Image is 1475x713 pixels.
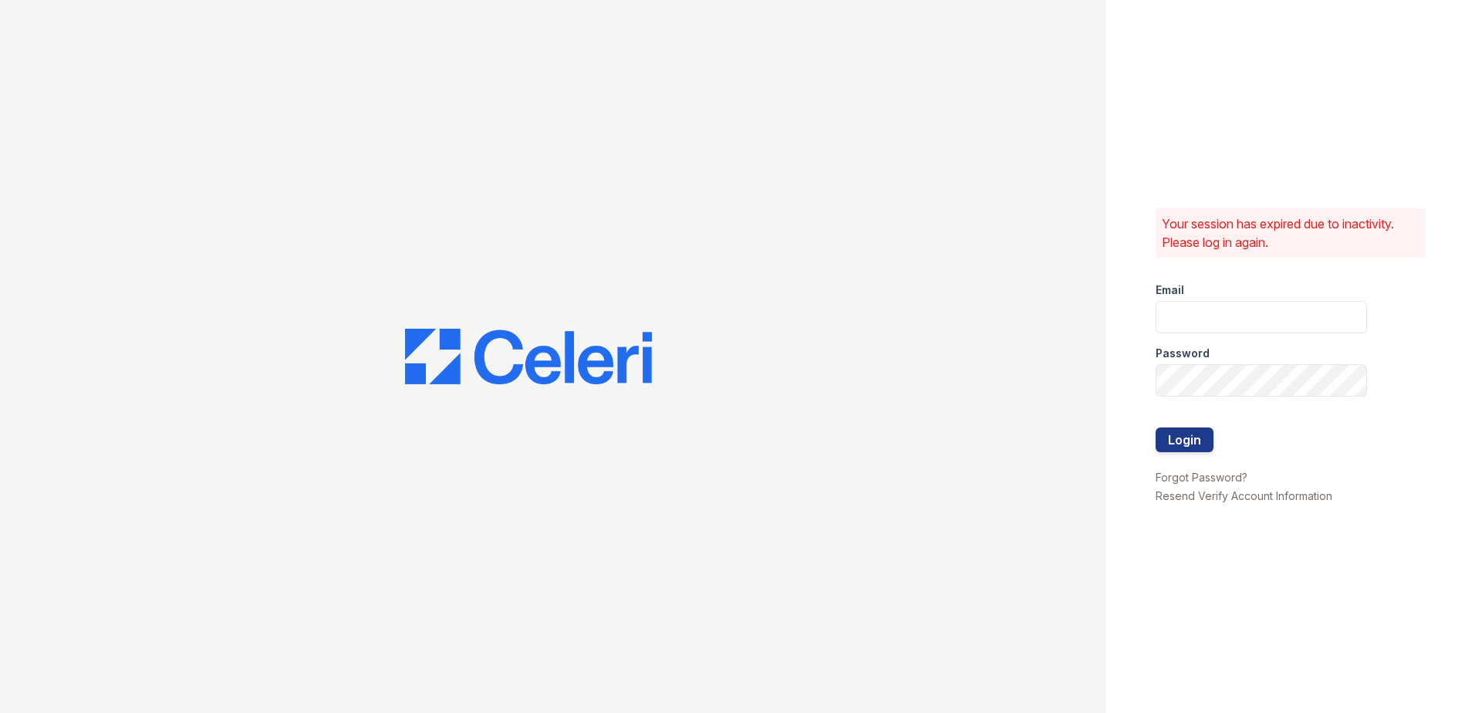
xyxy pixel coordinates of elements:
[1162,215,1419,252] p: Your session has expired due to inactivity. Please log in again.
[1156,471,1247,484] a: Forgot Password?
[1156,427,1213,452] button: Login
[405,329,652,384] img: CE_Logo_Blue-a8612792a0a2168367f1c8372b55b34899dd931a85d93a1a3d3e32e68fde9ad4.png
[1156,346,1210,361] label: Password
[1156,282,1184,298] label: Email
[1156,489,1332,502] a: Resend Verify Account Information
